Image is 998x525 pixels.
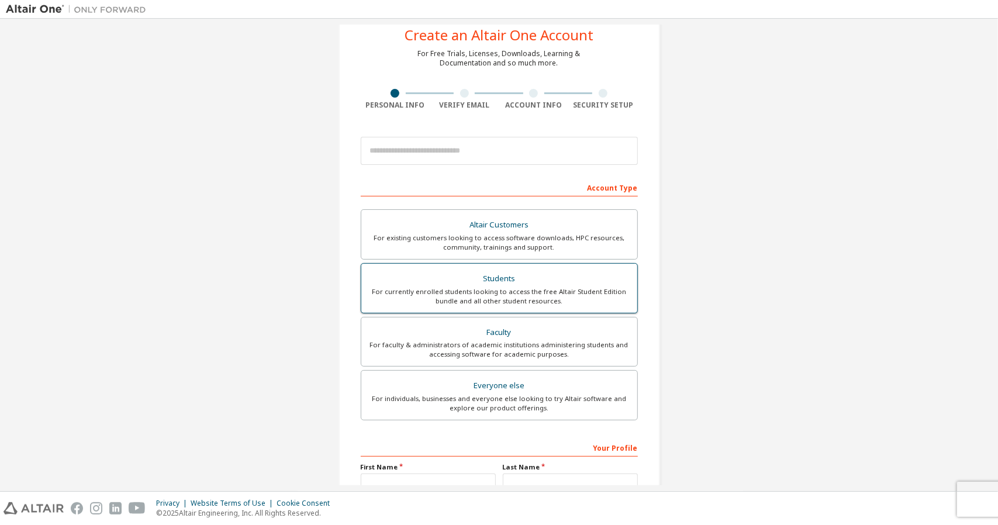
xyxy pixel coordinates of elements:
div: Altair Customers [368,217,630,233]
div: Create an Altair One Account [405,28,593,42]
div: Website Terms of Use [191,499,277,508]
div: For existing customers looking to access software downloads, HPC resources, community, trainings ... [368,233,630,252]
div: Everyone else [368,378,630,394]
img: instagram.svg [90,502,102,514]
div: For Free Trials, Licenses, Downloads, Learning & Documentation and so much more. [418,49,581,68]
div: Cookie Consent [277,499,337,508]
div: For individuals, businesses and everyone else looking to try Altair software and explore our prod... [368,394,630,413]
div: Students [368,271,630,287]
div: Personal Info [361,101,430,110]
div: Faculty [368,324,630,341]
img: altair_logo.svg [4,502,64,514]
label: Last Name [503,462,638,472]
p: © 2025 Altair Engineering, Inc. All Rights Reserved. [156,508,337,518]
label: First Name [361,462,496,472]
div: Account Type [361,178,638,196]
img: Altair One [6,4,152,15]
img: youtube.svg [129,502,146,514]
div: Privacy [156,499,191,508]
div: Verify Email [430,101,499,110]
div: Security Setup [568,101,638,110]
div: Your Profile [361,438,638,457]
div: For currently enrolled students looking to access the free Altair Student Edition bundle and all ... [368,287,630,306]
img: linkedin.svg [109,502,122,514]
div: Account Info [499,101,569,110]
img: facebook.svg [71,502,83,514]
div: For faculty & administrators of academic institutions administering students and accessing softwa... [368,340,630,359]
